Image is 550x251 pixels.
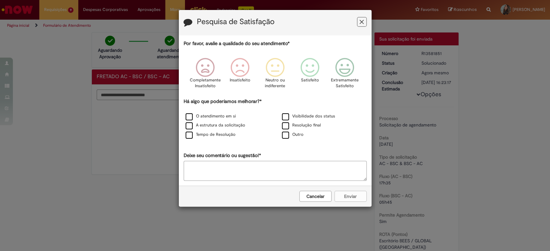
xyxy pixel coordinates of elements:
[282,113,335,119] label: Visibilidade dos status
[184,98,367,140] div: Há algo que poderíamos melhorar?*
[331,77,359,89] p: Extremamente Satisfeito
[189,53,222,97] div: Completamente Insatisfeito
[263,77,286,89] p: Neutro ou indiferente
[186,113,236,119] label: O atendimento em si
[301,77,319,83] p: Satisfeito
[230,77,250,83] p: Insatisfeito
[294,53,326,97] div: Satisfeito
[186,132,236,138] label: Tempo de Resolução
[282,132,304,138] label: Outro
[186,122,245,128] label: A estrutura da solicitação
[224,53,256,97] div: Insatisfeito
[184,152,261,159] label: Deixe seu comentário ou sugestão!*
[197,18,275,26] label: Pesquisa de Satisfação
[190,77,221,89] p: Completamente Insatisfeito
[328,53,361,97] div: Extremamente Satisfeito
[258,53,291,97] div: Neutro ou indiferente
[299,191,332,202] button: Cancelar
[282,122,321,128] label: Resolução final
[184,40,290,47] label: Por favor, avalie a qualidade do seu atendimento*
